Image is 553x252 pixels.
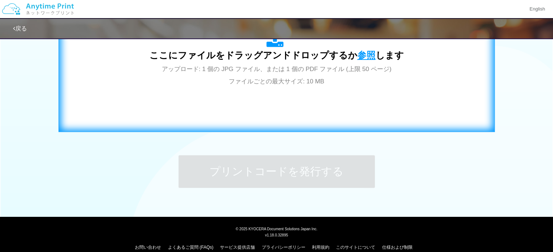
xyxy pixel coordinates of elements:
[220,245,255,250] a: サービス提供店舗
[265,233,288,237] span: v1.18.0.32895
[179,155,375,188] button: プリントコードを発行する
[312,245,329,250] a: 利用規約
[382,245,413,250] a: 仕様および制限
[149,50,404,60] span: ここにファイルをドラッグアンドドロップするか します
[357,50,376,60] span: 参照
[13,25,27,32] a: 戻る
[168,245,213,250] a: よくあるご質問 (FAQs)
[135,245,161,250] a: お問い合わせ
[236,226,317,231] span: © 2025 KYOCERA Document Solutions Japan Inc.
[336,245,375,250] a: このサイトについて
[262,245,305,250] a: プライバシーポリシー
[162,66,392,85] span: アップロード: 1 個の JPG ファイル、または 1 個の PDF ファイル (上限 50 ページ) ファイルごとの最大サイズ: 10 MB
